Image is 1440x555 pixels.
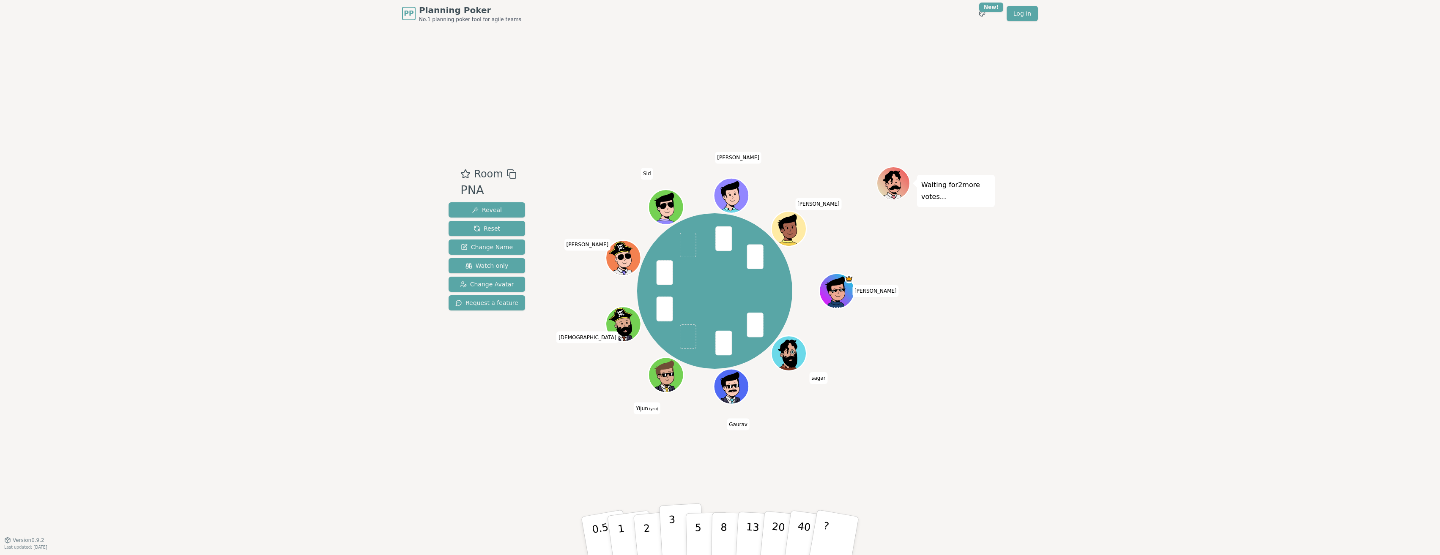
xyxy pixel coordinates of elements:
[460,182,516,199] div: PNA
[4,537,44,544] button: Version0.9.2
[472,206,502,214] span: Reveal
[460,166,471,182] button: Add as favourite
[564,239,611,250] span: Click to change your name
[650,359,683,392] button: Click to change your avatar
[648,407,658,411] span: (you)
[641,168,653,180] span: Click to change your name
[715,152,761,163] span: Click to change your name
[449,239,525,255] button: Change Name
[795,198,842,210] span: Click to change your name
[556,332,618,343] span: Click to change your name
[449,295,525,310] button: Request a feature
[449,202,525,218] button: Reveal
[809,372,828,384] span: Click to change your name
[449,258,525,273] button: Watch only
[1007,6,1038,21] a: Log in
[727,419,750,430] span: Click to change your name
[419,4,521,16] span: Planning Poker
[449,277,525,292] button: Change Avatar
[921,179,991,203] p: Waiting for 2 more votes...
[449,221,525,236] button: Reset
[474,166,503,182] span: Room
[404,8,413,19] span: PP
[852,285,899,297] span: Click to change your name
[419,16,521,23] span: No.1 planning poker tool for agile teams
[4,545,47,550] span: Last updated: [DATE]
[979,3,1003,12] div: New!
[465,261,509,270] span: Watch only
[474,224,500,233] span: Reset
[460,280,514,288] span: Change Avatar
[975,6,990,21] button: New!
[845,275,854,283] span: Yuran is the host
[402,4,521,23] a: PPPlanning PokerNo.1 planning poker tool for agile teams
[634,402,660,414] span: Click to change your name
[455,299,518,307] span: Request a feature
[13,537,44,544] span: Version 0.9.2
[461,243,513,251] span: Change Name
